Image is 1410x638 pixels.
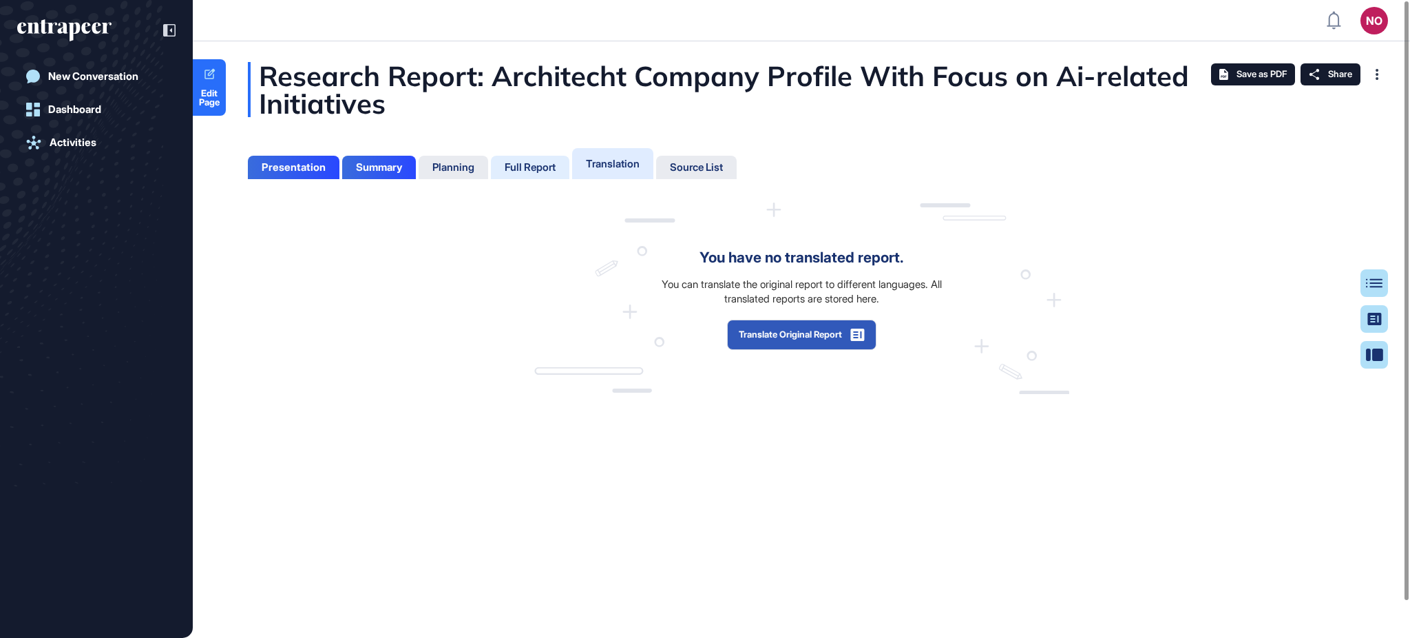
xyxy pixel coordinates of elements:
[50,136,96,149] div: Activities
[17,63,176,90] a: New Conversation
[248,62,1355,117] div: Research Report: Architecht Company Profile With Focus on Ai-related Initiatives
[17,19,112,41] div: entrapeer-logo
[505,161,556,174] div: Full Report
[432,161,474,174] div: Planning
[193,89,226,107] span: Edit Page
[640,277,964,306] div: You can translate the original report to different languages. All translated reports are stored h...
[193,59,226,116] a: Edit Page
[17,96,176,123] a: Dashboard
[17,129,176,156] a: Activities
[699,247,904,269] div: You have no translated report.
[727,320,876,350] button: Translate Original Report
[356,161,402,174] div: Summary
[1237,69,1287,80] span: Save as PDF
[48,103,101,116] div: Dashboard
[262,161,326,174] div: Presentation
[1328,69,1352,80] span: Share
[1360,7,1388,34] button: NO
[670,161,723,174] div: Source List
[586,157,640,170] div: Translation
[48,70,138,83] div: New Conversation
